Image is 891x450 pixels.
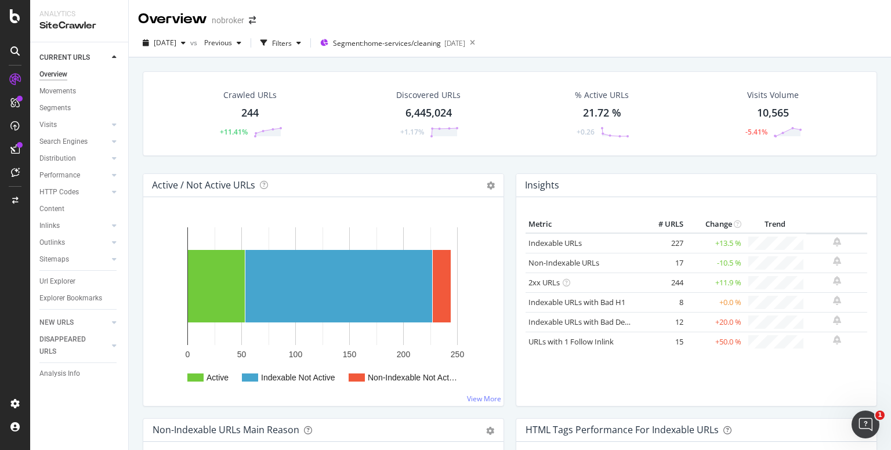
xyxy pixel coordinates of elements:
button: Filters [256,34,306,52]
div: Explorer Bookmarks [39,292,102,304]
h4: Active / Not Active URLs [152,177,255,193]
text: Non-Indexable Not Act… [368,373,457,382]
div: Visits [39,119,57,131]
a: Overview [39,68,120,81]
td: 12 [640,312,686,332]
i: Options [487,182,495,190]
td: +20.0 % [686,312,744,332]
div: Overview [138,9,207,29]
div: bell-plus [833,335,841,344]
text: 250 [451,350,465,359]
div: SiteCrawler [39,19,119,32]
text: Indexable Not Active [261,373,335,382]
div: 10,565 [757,106,789,121]
a: DISAPPEARED URLS [39,333,108,358]
div: Overview [39,68,67,81]
a: Content [39,203,120,215]
a: Search Engines [39,136,108,148]
td: +50.0 % [686,332,744,351]
div: 21.72 % [583,106,621,121]
text: 0 [186,350,190,359]
span: Segment: home-services/cleaning [333,38,441,48]
a: NEW URLS [39,317,108,329]
div: bell-plus [833,276,841,285]
a: Url Explorer [39,275,120,288]
div: Search Engines [39,136,88,148]
div: 6,445,024 [405,106,452,121]
div: Inlinks [39,220,60,232]
a: HTTP Codes [39,186,108,198]
div: % Active URLs [575,89,629,101]
div: Distribution [39,153,76,165]
div: DISAPPEARED URLS [39,333,98,358]
div: Non-Indexable URLs Main Reason [153,424,299,436]
a: View More [467,394,501,404]
a: Sitemaps [39,253,108,266]
a: Non-Indexable URLs [528,257,599,268]
td: 244 [640,273,686,292]
text: Active [207,373,229,382]
th: # URLS [640,216,686,233]
div: [DATE] [444,38,465,48]
div: Analytics [39,9,119,19]
td: +11.9 % [686,273,744,292]
text: 100 [289,350,303,359]
div: Performance [39,169,80,182]
a: Indexable URLs [528,238,582,248]
div: +11.41% [220,127,248,137]
a: Explorer Bookmarks [39,292,120,304]
td: 15 [640,332,686,351]
button: Previous [200,34,246,52]
div: Analysis Info [39,368,80,380]
th: Metric [526,216,640,233]
div: HTML Tags Performance for Indexable URLs [526,424,719,436]
div: Sitemaps [39,253,69,266]
div: Visits Volume [747,89,799,101]
div: CURRENT URLS [39,52,90,64]
h4: Insights [525,177,559,193]
div: A chart. [153,216,490,397]
div: HTTP Codes [39,186,79,198]
div: Outlinks [39,237,65,249]
div: 244 [241,106,259,121]
td: 17 [640,253,686,273]
div: NEW URLS [39,317,74,329]
text: 150 [343,350,357,359]
a: Indexable URLs with Bad H1 [528,297,625,307]
div: Url Explorer [39,275,75,288]
a: Analysis Info [39,368,120,380]
a: Outlinks [39,237,108,249]
div: Discovered URLs [396,89,461,101]
div: Content [39,203,64,215]
div: +1.17% [400,127,424,137]
a: Performance [39,169,108,182]
a: URLs with 1 Follow Inlink [528,336,614,347]
div: gear [486,427,494,435]
button: [DATE] [138,34,190,52]
td: -10.5 % [686,253,744,273]
div: +0.26 [577,127,595,137]
span: Previous [200,38,232,48]
div: -5.41% [745,127,767,137]
div: Segments [39,102,71,114]
div: nobroker [212,14,244,26]
button: Segment:home-services/cleaning[DATE] [316,34,465,52]
text: 200 [397,350,411,359]
div: bell-plus [833,237,841,246]
div: bell-plus [833,256,841,266]
a: Segments [39,102,120,114]
th: Change [686,216,744,233]
th: Trend [744,216,806,233]
td: +13.5 % [686,233,744,253]
text: 50 [237,350,247,359]
div: Crawled URLs [223,89,277,101]
span: 1 [875,411,885,420]
a: Indexable URLs with Bad Description [528,317,655,327]
div: Filters [272,38,292,48]
a: 2xx URLs [528,277,560,288]
td: +0.0 % [686,292,744,312]
a: Inlinks [39,220,108,232]
a: Movements [39,85,120,97]
a: CURRENT URLS [39,52,108,64]
span: vs [190,38,200,48]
